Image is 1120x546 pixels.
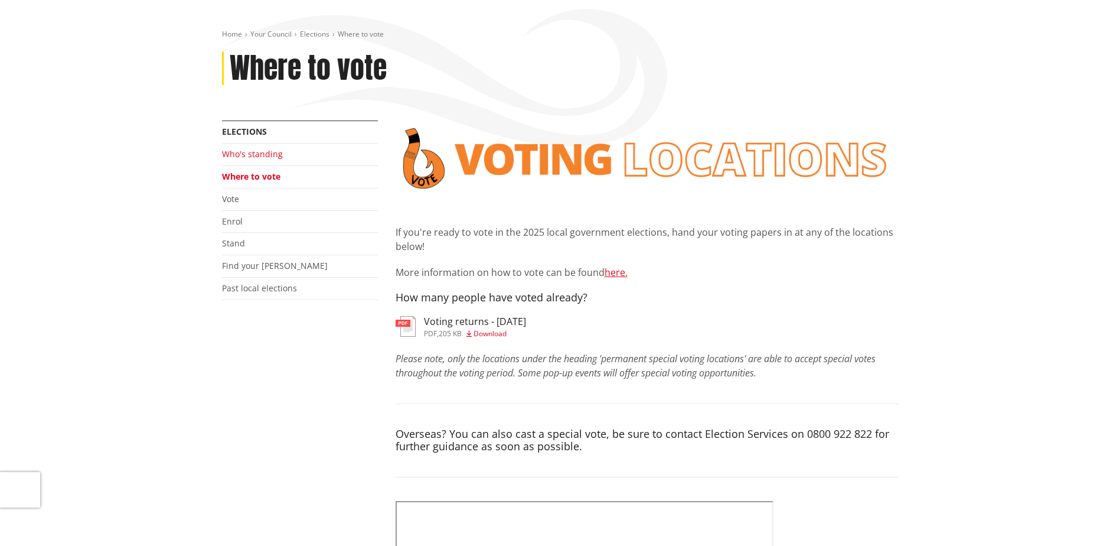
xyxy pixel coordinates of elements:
a: Your Council [250,29,292,39]
a: here. [605,266,628,279]
div: , [424,330,526,337]
a: Who's standing [222,148,283,160]
a: Find your [PERSON_NAME] [222,260,328,271]
a: Elections [300,29,329,39]
a: Elections [222,126,267,137]
span: 205 KB [439,329,462,339]
h4: Overseas? You can also cast a special vote, be sure to contact Election Services on 0800 922 822 ... [396,428,899,453]
a: Past local elections [222,282,297,294]
span: Download [474,329,507,339]
img: voting locations banner [396,121,899,196]
em: Please note, only the locations under the heading 'permanent special voting locations' are able t... [396,352,876,379]
h4: How many people have voted already? [396,291,899,304]
span: pdf [424,329,437,339]
a: Where to vote [222,171,280,182]
h1: Where to vote [230,51,387,86]
img: document-pdf.svg [396,316,416,337]
p: More information on how to vote can be found [396,265,899,279]
a: Voting returns - [DATE] pdf,205 KB Download [396,316,526,337]
a: Enrol [222,216,243,227]
a: Vote [222,193,239,204]
h3: Voting returns - [DATE] [424,316,526,327]
a: Home [222,29,242,39]
iframe: Messenger Launcher [1066,496,1108,539]
a: Stand [222,238,245,249]
p: If you're ready to vote in the 2025 local government elections, hand your voting papers in at any... [396,225,899,253]
nav: breadcrumb [222,30,899,40]
span: Where to vote [338,29,384,39]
